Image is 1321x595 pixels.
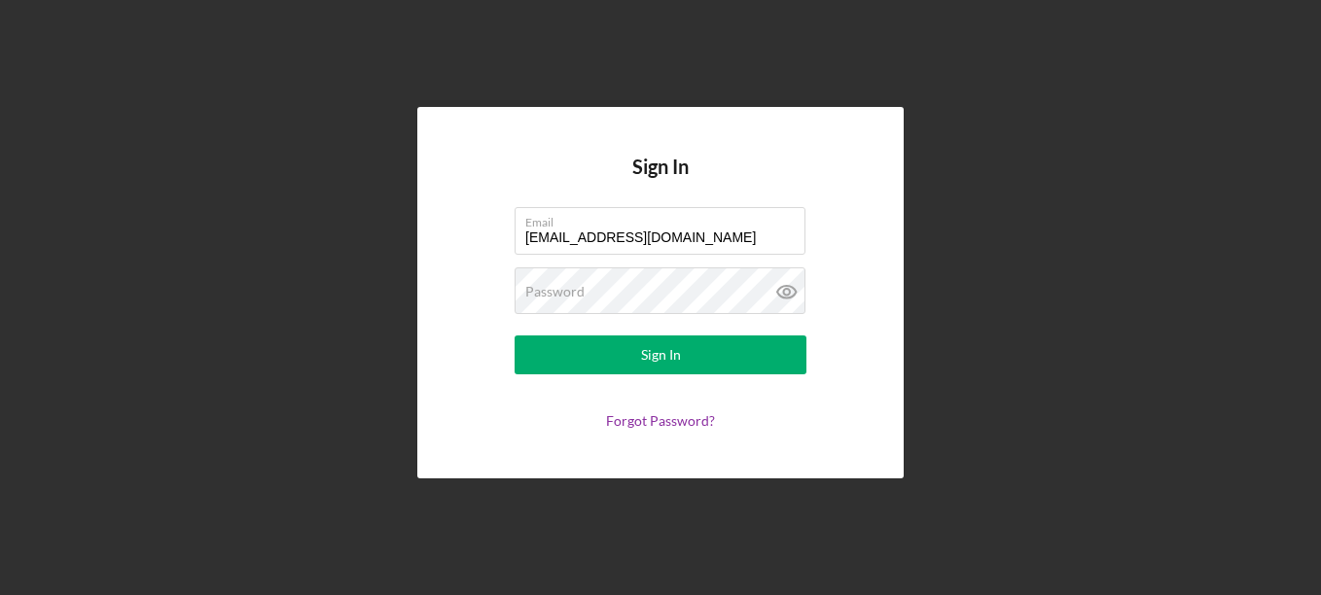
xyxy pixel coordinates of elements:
label: Password [525,284,585,299]
a: Forgot Password? [606,412,715,429]
button: Sign In [515,335,806,374]
div: Sign In [641,335,681,374]
h4: Sign In [632,156,689,207]
label: Email [525,208,805,229]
